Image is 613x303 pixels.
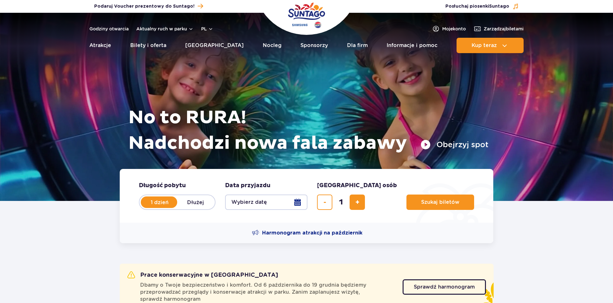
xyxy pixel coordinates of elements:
[94,2,203,11] a: Podaruj Voucher prezentowy do Suntago!
[136,26,193,31] button: Aktualny ruch w parku
[139,182,186,189] span: Długość pobytu
[484,26,524,32] span: Zarządzaj biletami
[489,4,509,9] span: Suntago
[317,182,397,189] span: [GEOGRAPHIC_DATA] osób
[177,195,214,209] label: Dłużej
[432,25,466,33] a: Mojekonto
[140,282,395,303] span: Dbamy o Twoje bezpieczeństwo i komfort. Od 6 października do 19 grudnia będziemy przeprowadzać pr...
[350,195,365,210] button: dodaj bilet
[225,182,270,189] span: Data przyjazdu
[89,38,111,53] a: Atrakcje
[442,26,466,32] span: Moje konto
[263,38,282,53] a: Nocleg
[403,279,486,295] a: Sprawdź harmonogram
[120,169,493,223] form: Planowanie wizyty w Park of Poland
[406,195,474,210] button: Szukaj biletów
[333,195,349,210] input: liczba biletów
[457,38,524,53] button: Kup teraz
[201,26,213,32] button: pl
[445,3,509,10] span: Posłuchaj piosenki
[225,195,307,210] button: Wybierz datę
[445,3,519,10] button: Posłuchaj piosenkiSuntago
[130,38,166,53] a: Bilety i oferta
[252,229,362,237] a: Harmonogram atrakcji na październik
[127,271,278,279] h2: Prace konserwacyjne w [GEOGRAPHIC_DATA]
[472,43,497,48] span: Kup teraz
[414,284,475,290] span: Sprawdź harmonogram
[141,195,178,209] label: 1 dzień
[473,25,524,33] a: Zarządzajbiletami
[387,38,437,53] a: Informacje i pomoc
[89,26,129,32] a: Godziny otwarcia
[421,199,459,205] span: Szukaj biletów
[317,195,332,210] button: usuń bilet
[262,229,362,236] span: Harmonogram atrakcji na październik
[94,3,194,10] span: Podaruj Voucher prezentowy do Suntago!
[128,105,488,156] h1: No to RURA! Nadchodzi nowa fala zabawy
[347,38,368,53] a: Dla firm
[185,38,244,53] a: [GEOGRAPHIC_DATA]
[420,140,488,150] button: Obejrzyj spot
[300,38,328,53] a: Sponsorzy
